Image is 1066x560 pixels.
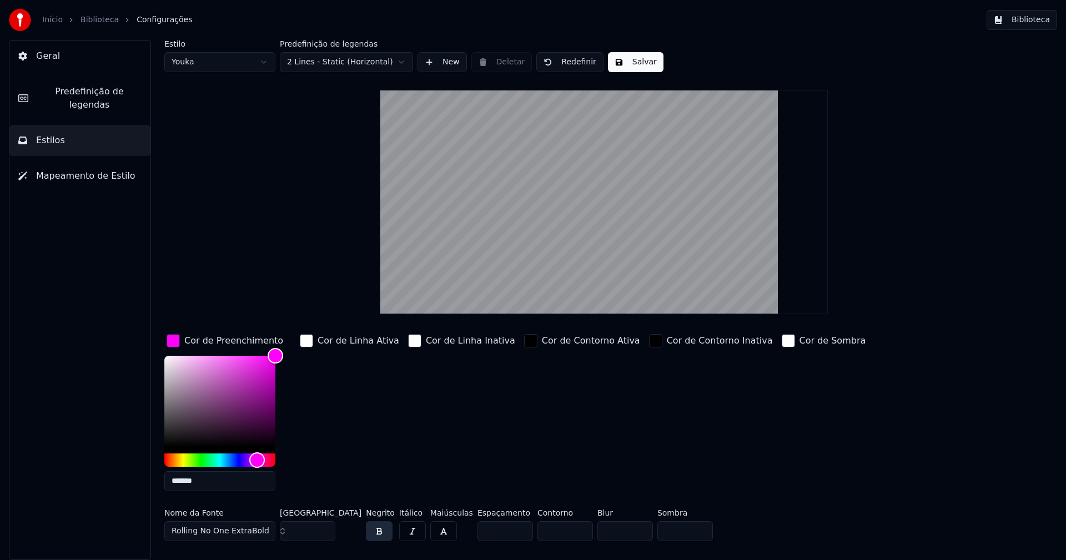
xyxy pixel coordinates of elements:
div: Cor de Sombra [799,334,866,347]
img: youka [9,9,31,31]
button: Cor de Sombra [780,332,868,350]
a: Início [42,14,63,26]
button: Cor de Contorno Ativa [522,332,642,350]
label: Estilo [164,40,275,48]
label: Negrito [366,509,395,517]
button: Predefinição de legendas [9,76,150,120]
span: Rolling No One ExtraBold [172,526,269,537]
div: Cor de Linha Ativa [318,334,399,347]
button: New [418,52,467,72]
label: [GEOGRAPHIC_DATA] [280,509,361,517]
div: Cor de Contorno Inativa [667,334,773,347]
div: Cor de Linha Inativa [426,334,515,347]
button: Estilos [9,125,150,156]
span: Predefinição de legendas [37,85,142,112]
label: Sombra [657,509,713,517]
span: Geral [36,49,60,63]
span: Configurações [137,14,192,26]
button: Cor de Linha Ativa [298,332,401,350]
label: Espaçamento [477,509,533,517]
button: Cor de Contorno Inativa [647,332,775,350]
div: Cor de Contorno Ativa [542,334,640,347]
label: Maiúsculas [430,509,473,517]
button: Cor de Preenchimento [164,332,285,350]
label: Itálico [399,509,426,517]
button: Geral [9,41,150,72]
a: Biblioteca [81,14,119,26]
button: Biblioteca [987,10,1057,30]
button: Mapeamento de Estilo [9,160,150,191]
span: Mapeamento de Estilo [36,169,135,183]
div: Hue [164,453,275,467]
button: Redefinir [536,52,604,72]
nav: breadcrumb [42,14,192,26]
div: Cor de Preenchimento [184,334,283,347]
label: Blur [597,509,653,517]
label: Nome da Fonte [164,509,275,517]
button: Cor de Linha Inativa [406,332,517,350]
label: Predefinição de legendas [280,40,413,48]
label: Contorno [537,509,593,517]
button: Salvar [608,52,663,72]
span: Estilos [36,134,65,147]
div: Color [164,356,275,447]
